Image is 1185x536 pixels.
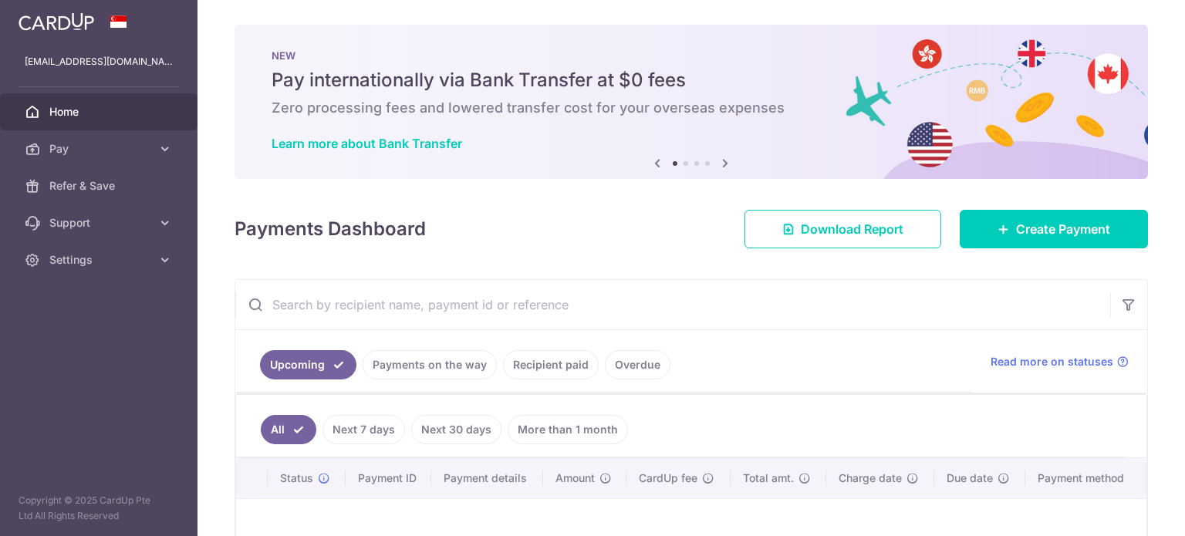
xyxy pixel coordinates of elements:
[49,104,151,120] span: Home
[25,54,173,69] p: [EMAIL_ADDRESS][DOMAIN_NAME]
[801,220,903,238] span: Download Report
[960,210,1148,248] a: Create Payment
[235,280,1110,329] input: Search by recipient name, payment id or reference
[272,136,462,151] a: Learn more about Bank Transfer
[322,415,405,444] a: Next 7 days
[508,415,628,444] a: More than 1 month
[411,415,501,444] a: Next 30 days
[235,215,426,243] h4: Payments Dashboard
[272,68,1111,93] h5: Pay internationally via Bank Transfer at $0 fees
[49,252,151,268] span: Settings
[272,49,1111,62] p: NEW
[839,470,902,486] span: Charge date
[19,12,94,31] img: CardUp
[991,354,1113,369] span: Read more on statuses
[1016,220,1110,238] span: Create Payment
[346,458,432,498] th: Payment ID
[991,354,1129,369] a: Read more on statuses
[49,178,151,194] span: Refer & Save
[503,350,599,379] a: Recipient paid
[431,458,543,498] th: Payment details
[49,215,151,231] span: Support
[1025,458,1146,498] th: Payment method
[744,210,941,248] a: Download Report
[605,350,670,379] a: Overdue
[280,470,313,486] span: Status
[363,350,497,379] a: Payments on the way
[261,415,316,444] a: All
[743,470,794,486] span: Total amt.
[260,350,356,379] a: Upcoming
[639,470,697,486] span: CardUp fee
[272,99,1111,117] h6: Zero processing fees and lowered transfer cost for your overseas expenses
[235,25,1148,179] img: Bank transfer banner
[555,470,595,486] span: Amount
[947,470,993,486] span: Due date
[49,141,151,157] span: Pay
